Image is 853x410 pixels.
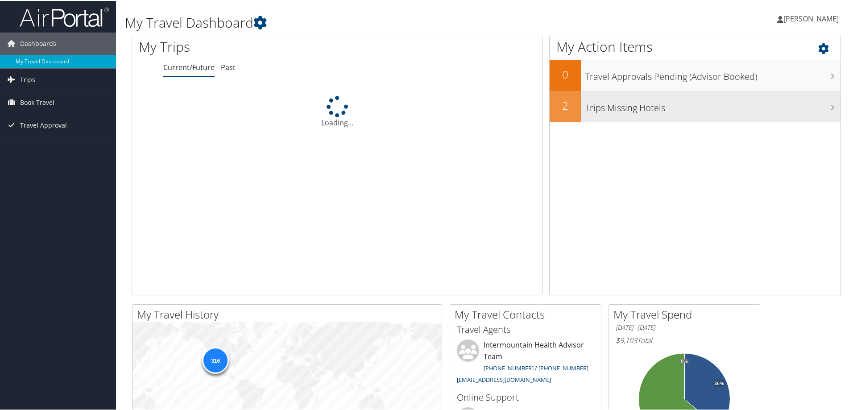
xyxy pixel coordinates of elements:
h3: Travel Approvals Pending (Advisor Booked) [585,65,841,82]
span: Book Travel [20,91,54,113]
div: Loading... [132,95,542,127]
a: Past [221,62,236,71]
h6: Total [616,335,753,344]
h2: My Travel Spend [613,306,760,321]
h3: Trips Missing Hotels [585,96,841,113]
li: Intermountain Health Advisor Team [452,339,599,386]
h1: My Action Items [550,37,841,55]
span: $9,103 [616,335,637,344]
a: 0Travel Approvals Pending (Advisor Booked) [550,59,841,90]
span: Travel Approval [20,113,67,136]
img: airportal-logo.png [20,6,109,27]
tspan: 36% [714,380,724,385]
h2: 0 [550,66,581,81]
a: [PHONE_NUMBER] / [PHONE_NUMBER] [484,363,588,371]
a: 2Trips Missing Hotels [550,90,841,121]
a: [PERSON_NAME] [777,4,848,31]
span: [PERSON_NAME] [783,13,839,23]
a: [EMAIL_ADDRESS][DOMAIN_NAME] [457,375,551,383]
div: 316 [202,346,229,373]
h3: Online Support [457,390,594,403]
h2: 2 [550,97,581,112]
h1: My Trips [139,37,364,55]
span: Trips [20,68,35,90]
tspan: 0% [681,358,688,363]
h1: My Travel Dashboard [125,12,607,31]
h2: My Travel Contacts [455,306,601,321]
a: Current/Future [163,62,215,71]
h3: Travel Agents [457,323,594,335]
h2: My Travel History [137,306,442,321]
span: Dashboards [20,32,56,54]
h6: [DATE] - [DATE] [616,323,753,331]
